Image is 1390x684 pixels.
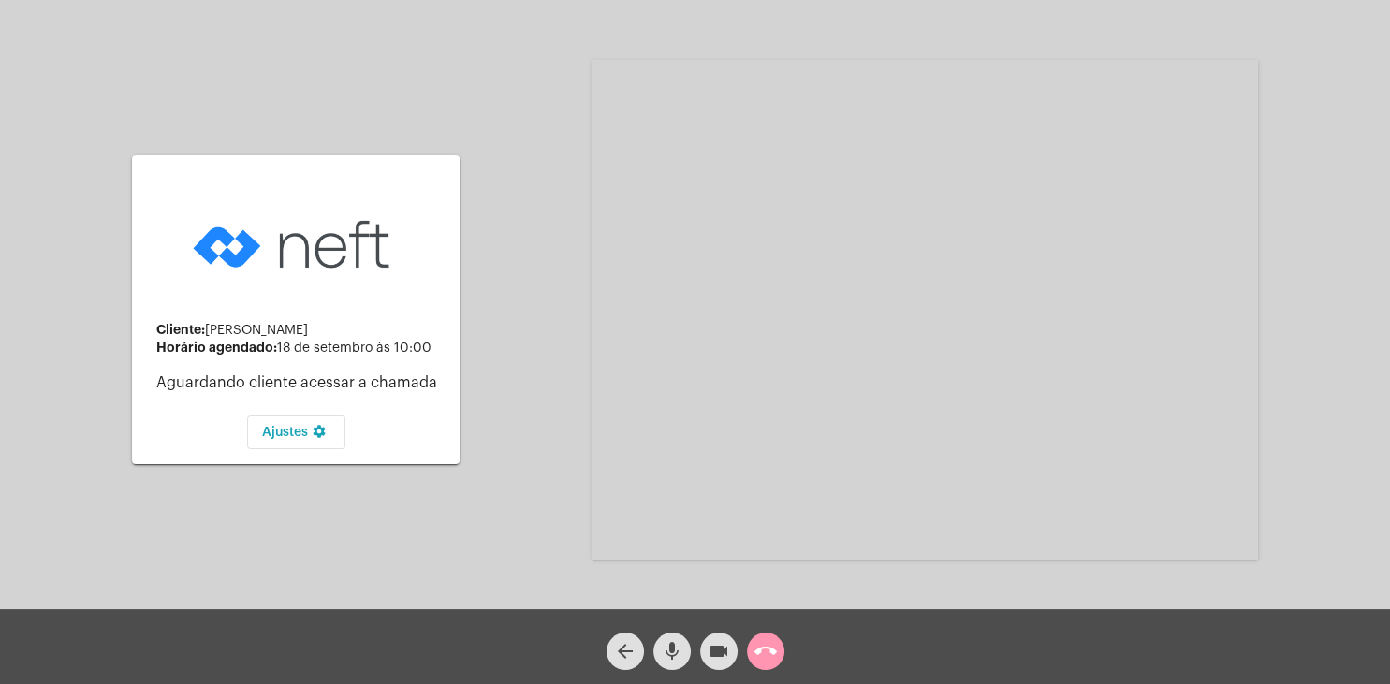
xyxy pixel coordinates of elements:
[156,341,445,356] div: 18 de setembro às 10:00
[156,323,445,338] div: [PERSON_NAME]
[708,640,730,662] mat-icon: videocam
[247,415,345,449] button: Ajustes
[156,341,277,354] strong: Horário agendado:
[188,191,403,298] img: logo-neft-novo-2.png
[661,640,683,662] mat-icon: mic
[308,424,330,446] mat-icon: settings
[614,640,636,662] mat-icon: arrow_back
[754,640,777,662] mat-icon: call_end
[156,374,445,391] p: Aguardando cliente acessar a chamada
[156,323,205,336] strong: Cliente:
[262,426,330,439] span: Ajustes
